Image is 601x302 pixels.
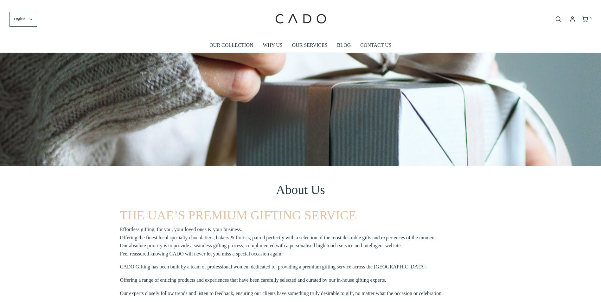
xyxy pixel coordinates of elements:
[209,38,253,53] a: OUR COLLECTION
[14,16,26,22] span: English
[360,38,391,53] a: CONTACT US
[553,16,564,22] button: Open search bar
[120,289,443,298] p: Our experts closely follow trends and listen to feedback, ensuring our clients have something tru...
[120,182,481,198] h1: About Us
[292,38,328,53] a: OUR SERVICES
[120,263,427,271] p: CADO Gifting has been built by a team of professional women, dedicated to providing a premium gif...
[120,208,356,222] span: THE UAE’S PREMIUM GIFTING SERVICE
[120,225,437,258] p: Effortless gifting, for you, your loved ones & your business. Offering the finest local specialty...
[10,12,37,27] button: English
[337,38,351,53] a: BLOG
[581,16,591,22] a: 0
[263,38,283,53] a: WHY US
[590,16,591,21] span: 0
[273,5,327,33] img: cadogifting
[120,276,386,284] p: Offering a range of enticing products and experiences that have been carefully selected and curat...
